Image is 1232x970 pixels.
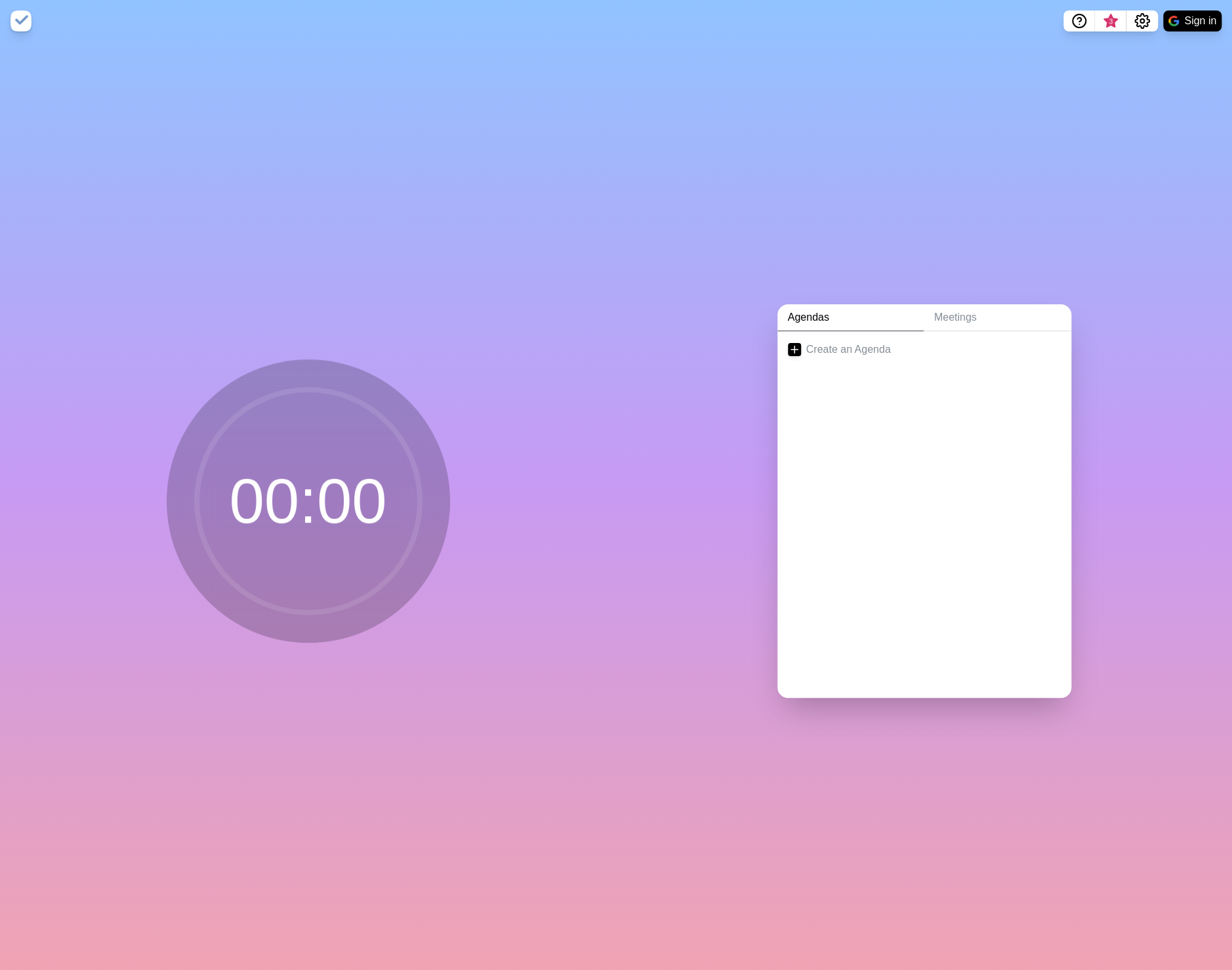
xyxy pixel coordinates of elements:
[1105,16,1116,27] span: 3
[10,10,31,31] img: timeblocks logo
[1063,10,1095,31] button: Help
[777,331,1071,368] a: Create an Agenda
[924,304,1071,331] a: Meetings
[777,304,924,331] a: Agendas
[1163,10,1222,31] button: Sign in
[1095,10,1126,31] button: What’s new
[1126,10,1158,31] button: Settings
[1168,16,1179,26] img: google logo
